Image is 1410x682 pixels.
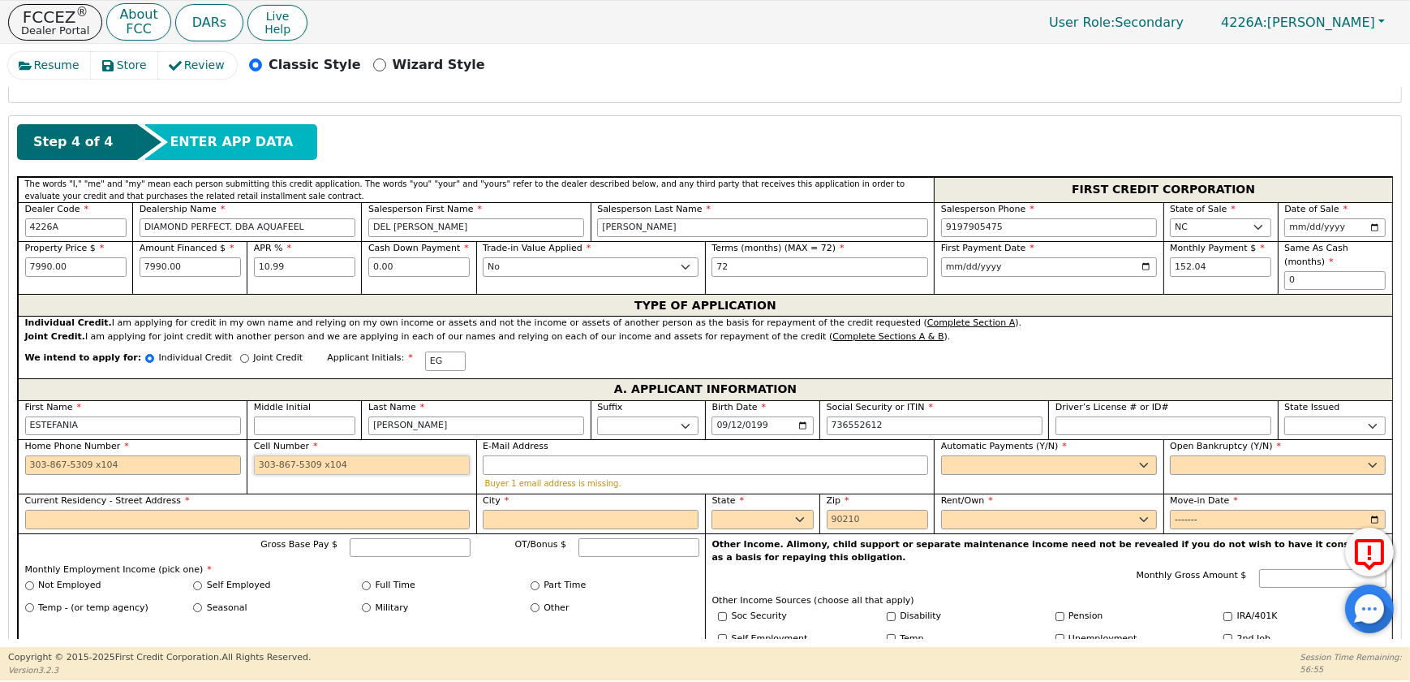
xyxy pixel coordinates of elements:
span: Rent/Own [941,495,993,506]
label: 2nd Job [1237,632,1270,646]
input: 303-867-5309 x104 [941,218,1157,238]
button: Report Error to FCC [1345,528,1394,576]
span: ENTER APP DATA [170,132,293,152]
span: Resume [34,57,80,74]
span: Social Security or ITIN [827,402,933,412]
sup: ® [76,5,88,19]
p: Session Time Remaining: [1300,651,1402,663]
span: All Rights Reserved. [221,652,311,663]
span: Last Name [368,402,424,412]
button: LiveHelp [247,5,307,41]
button: Review [158,52,237,79]
input: 000-00-0000 [827,417,1042,436]
p: 56:55 [1300,663,1402,676]
p: Monthly Employment Income (pick one) [25,563,699,577]
span: A. APPLICANT INFORMATION [614,379,797,400]
span: Home Phone Number [25,441,129,451]
span: APR % [254,243,291,253]
p: Wizard Style [393,55,485,75]
span: Same As Cash (months) [1284,243,1348,267]
label: Temp - (or temp agency) [38,602,148,615]
span: Middle Initial [254,402,311,412]
span: Cell Number [254,441,318,451]
span: Dealer Code [25,204,88,214]
span: Review [184,57,225,74]
input: Hint: 152.04 [1170,257,1271,277]
span: Store [117,57,147,74]
span: Open Bankruptcy (Y/N) [1170,441,1281,451]
label: Soc Security [732,610,787,624]
span: We intend to apply for: [25,352,142,378]
a: DARs [175,4,243,41]
input: 303-867-5309 x104 [254,455,470,475]
label: Seasonal [207,602,247,615]
input: YYYY-MM-DD [1284,218,1386,238]
p: Dealer Portal [21,25,89,36]
button: Resume [8,52,92,79]
p: FCC [119,23,157,36]
span: Driver’s License # or ID# [1055,402,1169,412]
label: Unemployment [1068,632,1137,646]
span: E-Mail Address [483,441,548,451]
label: Not Employed [38,579,101,593]
input: 303-867-5309 x104 [25,455,241,475]
a: FCCEZ®Dealer Portal [8,4,102,41]
label: Pension [1068,610,1103,624]
span: State of Sale [1170,204,1236,214]
span: City [483,495,509,506]
u: Complete Sections A & B [832,331,944,342]
span: Terms (months) (MAX = 72) [711,243,836,253]
span: Cash Down Payment [368,243,469,253]
input: Y/N [1223,634,1232,643]
span: Monthly Gross Amount $ [1137,570,1247,581]
button: 4226A:[PERSON_NAME] [1204,10,1402,35]
button: AboutFCC [106,3,170,41]
span: Salesperson First Name [368,204,482,214]
span: Dealership Name [140,204,226,214]
label: Other [544,602,569,615]
input: 0 [1284,271,1386,291]
div: The words "I," "me" and "my" mean each person submitting this credit application. The words "you"... [18,177,934,202]
p: Individual Credit [159,352,232,365]
label: IRA/401K [1237,610,1278,624]
span: Date of Sale [1284,204,1348,214]
input: YYYY-MM-DD [941,257,1157,277]
p: Joint Credit [253,352,303,365]
span: First Payment Date [941,243,1034,253]
label: Disability [900,610,941,624]
p: Secondary [1033,6,1200,38]
span: Amount Financed $ [140,243,234,253]
div: I am applying for credit in my own name and relying on my own income or assets and not the income... [25,317,1386,330]
a: User Role:Secondary [1033,6,1200,38]
span: Suffix [597,402,622,412]
input: 90210 [827,510,928,529]
div: I am applying for joint credit with another person and we are applying in each of our names and r... [25,330,1386,344]
input: Y/N [1223,612,1232,621]
span: State [711,495,744,506]
u: Complete Section A [927,317,1015,328]
input: xx.xx% [254,257,355,277]
p: Classic Style [269,55,361,75]
span: Salesperson Phone [941,204,1034,214]
span: Step 4 of 4 [33,132,113,152]
p: FCCEZ [21,9,89,25]
input: Y/N [1055,634,1064,643]
input: YYYY-MM-DD [711,417,813,436]
strong: Joint Credit. [25,331,85,342]
label: Part Time [544,579,586,593]
span: Help [264,23,290,36]
span: Monthly Payment $ [1170,243,1265,253]
span: Automatic Payments (Y/N) [941,441,1067,451]
span: OT/Bonus $ [514,539,566,550]
span: Birth Date [711,402,766,412]
span: Salesperson Last Name [597,204,711,214]
label: Self Employed [207,579,271,593]
span: FIRST CREDIT CORPORATION [1072,179,1255,201]
span: Move-in Date [1170,495,1238,506]
span: Live [264,10,290,23]
p: Copyright © 2015- 2025 First Credit Corporation. [8,651,311,665]
span: User Role : [1049,15,1115,30]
